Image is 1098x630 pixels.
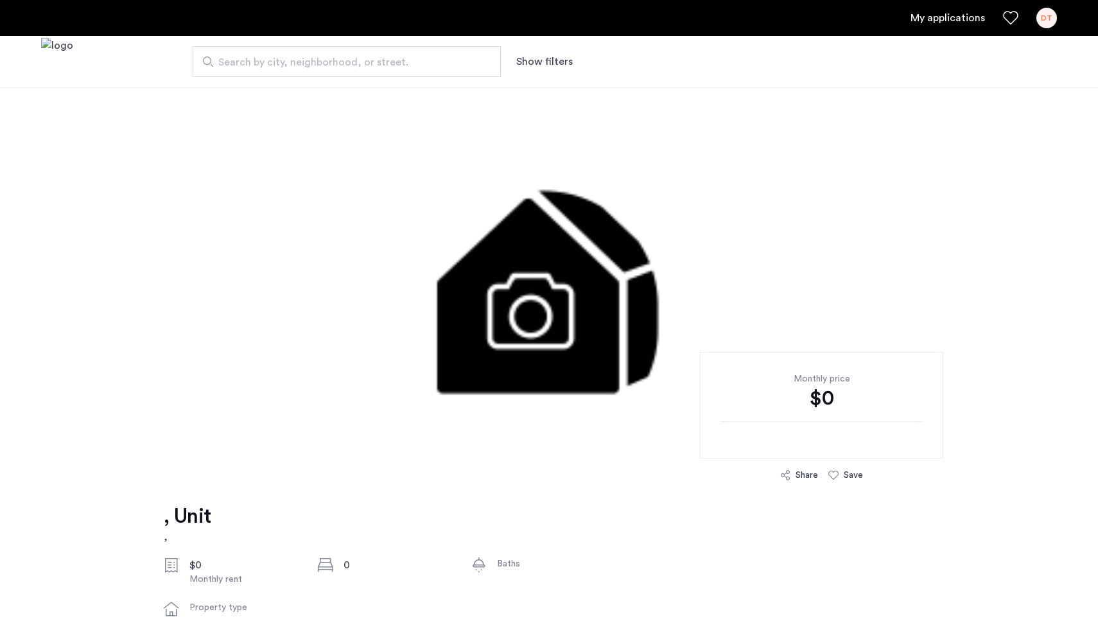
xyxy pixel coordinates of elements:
div: Share [796,469,818,482]
a: Cazamio logo [41,38,73,86]
div: Save [844,469,863,482]
span: Search by city, neighborhood, or street. [218,55,465,70]
div: Property type [189,601,297,614]
a: My application [911,10,985,26]
a: Favorites [1003,10,1018,26]
div: Monthly price [720,372,923,385]
div: $0 [189,557,297,573]
div: 0 [344,557,451,573]
input: Apartment Search [193,46,501,77]
div: DT [1036,8,1057,28]
div: Baths [497,557,605,570]
img: 3.gif [198,87,900,473]
h1: , Unit [164,503,211,529]
div: Monthly rent [189,573,297,586]
a: , Unit, [164,503,211,545]
div: $0 [720,385,923,411]
img: logo [41,38,73,86]
button: Show or hide filters [516,54,573,69]
h2: , [164,529,211,545]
